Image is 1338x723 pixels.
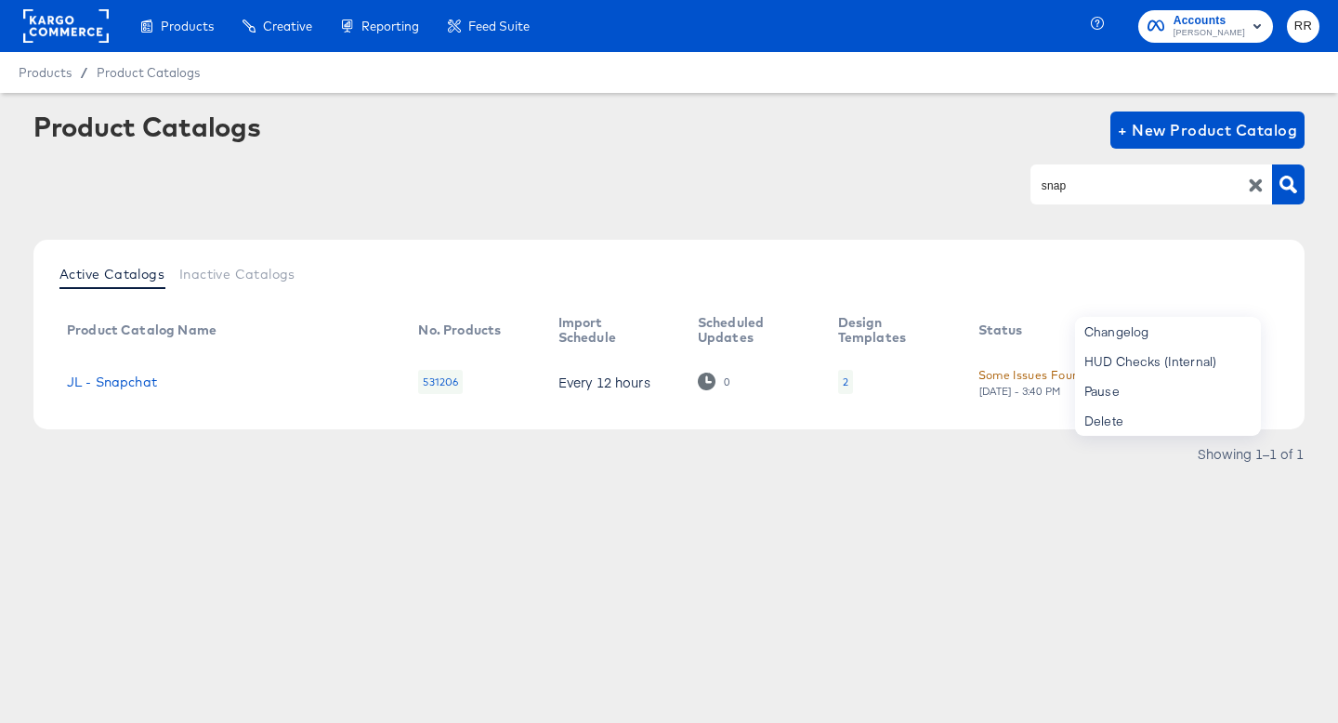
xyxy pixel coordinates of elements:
span: Products [161,19,214,33]
button: + New Product Catalog [1110,112,1305,149]
span: / [72,65,97,80]
th: Action [1108,309,1213,353]
div: 2 [843,375,848,389]
span: Active Catalogs [59,267,164,282]
a: JL - Snapchat [67,375,157,389]
span: [PERSON_NAME] [1174,26,1245,41]
div: Some Issues Found [978,365,1086,385]
button: RR [1287,10,1319,43]
div: 0 [723,375,730,388]
div: Design Templates [838,315,941,345]
div: Scheduled Updates [698,315,801,345]
div: 0 [698,373,730,390]
a: Product Catalogs [97,65,200,80]
th: Status [964,309,1108,353]
span: + New Product Catalog [1118,117,1297,143]
span: Feed Suite [468,19,530,33]
div: Product Catalogs [33,112,260,141]
span: Creative [263,19,312,33]
button: Accounts[PERSON_NAME] [1138,10,1273,43]
div: Changelog [1075,317,1261,347]
div: Delete [1075,406,1261,436]
div: HUD Checks (Internal) [1075,347,1261,376]
button: Some Issues Found[DATE] - 3:40 PM [978,365,1086,398]
div: Showing 1–1 of 1 [1197,447,1305,460]
div: No. Products [418,322,501,337]
span: Reporting [361,19,419,33]
input: Search Product Catalogs [1038,175,1236,196]
div: Product Catalog Name [67,322,216,337]
span: Products [19,65,72,80]
div: Import Schedule [558,315,661,345]
div: 2 [838,370,853,394]
span: Inactive Catalogs [179,267,295,282]
div: 531206 [418,370,463,394]
th: More [1213,309,1283,353]
div: Pause [1075,376,1261,406]
div: [DATE] - 3:40 PM [978,385,1062,398]
span: RR [1294,16,1312,37]
span: Accounts [1174,11,1245,31]
td: Every 12 hours [544,353,683,411]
